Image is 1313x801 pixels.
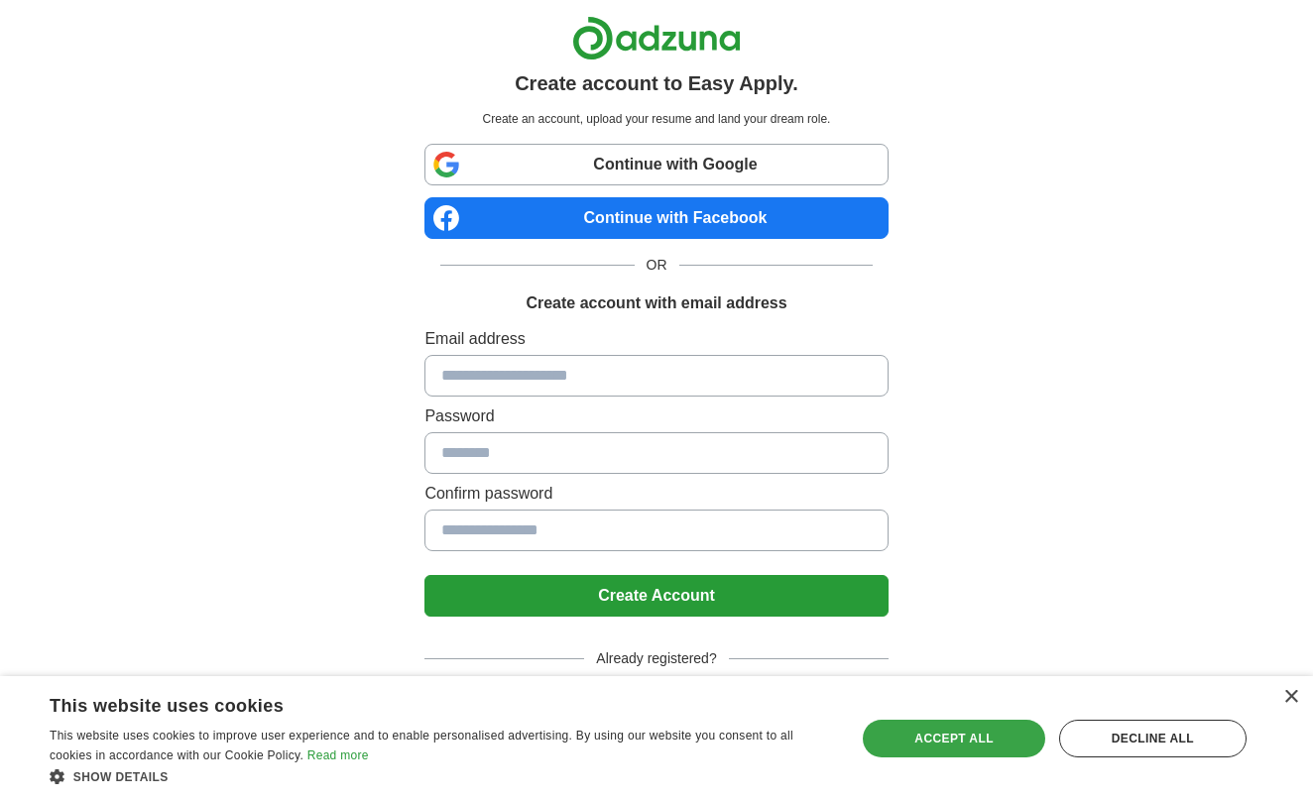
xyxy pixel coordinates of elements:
[428,110,884,128] p: Create an account, upload your resume and land your dream role.
[50,688,782,718] div: This website uses cookies
[424,575,888,617] button: Create Account
[515,68,798,98] h1: Create account to Easy Apply.
[50,766,832,786] div: Show details
[307,748,369,762] a: Read more, opens a new window
[635,255,679,276] span: OR
[50,729,793,762] span: This website uses cookies to improve user experience and to enable personalised advertising. By u...
[1283,690,1298,705] div: Close
[526,291,786,315] h1: Create account with email address
[424,197,888,239] a: Continue with Facebook
[424,404,888,428] label: Password
[863,720,1044,757] div: Accept all
[1059,720,1247,757] div: Decline all
[424,482,888,506] label: Confirm password
[424,327,888,351] label: Email address
[73,770,169,784] span: Show details
[572,16,741,60] img: Adzuna logo
[584,648,728,669] span: Already registered?
[424,144,888,185] a: Continue with Google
